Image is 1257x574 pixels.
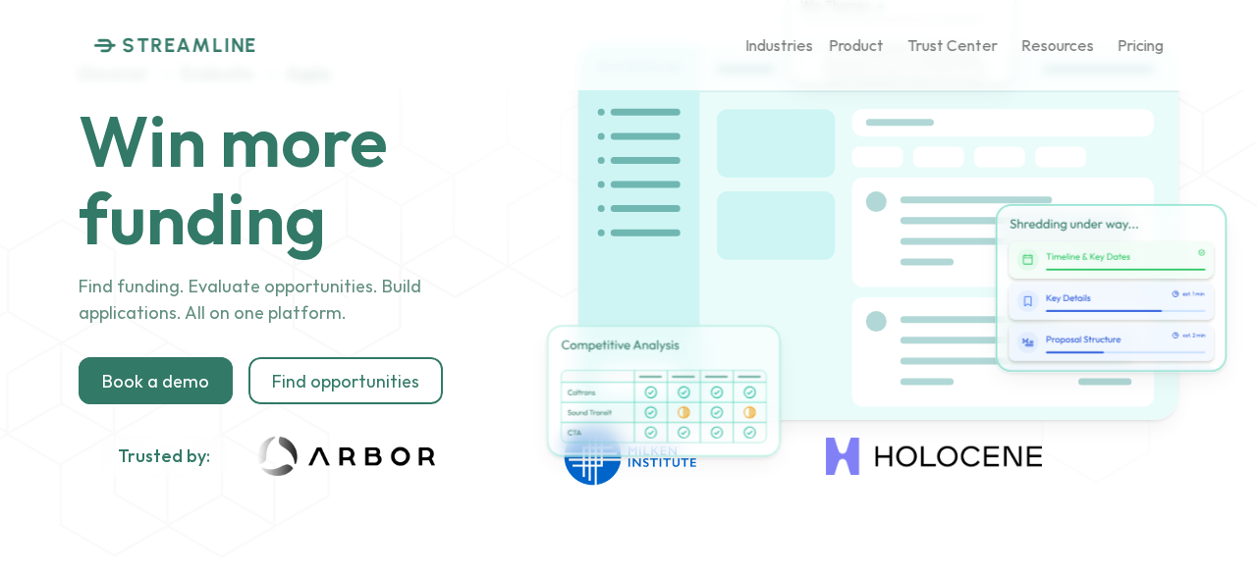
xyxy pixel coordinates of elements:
[1021,28,1094,63] a: Resources
[745,35,813,54] p: Industries
[79,273,521,326] p: Find funding. Evaluate opportunities. Build applications. All on one platform.
[102,370,209,391] p: Book a demo
[79,102,571,257] h1: Win more funding
[907,35,998,54] p: Trust Center
[907,28,998,63] a: Trust Center
[1021,35,1094,54] p: Resources
[1118,35,1164,54] p: Pricing
[79,357,233,404] a: Book a demo
[829,35,884,54] p: Product
[93,33,257,57] a: STREAMLINE
[118,445,210,467] h2: Trusted by:
[1118,28,1164,63] a: Pricing
[272,370,419,391] p: Find opportunities
[122,33,257,57] p: STREAMLINE
[248,357,443,404] a: Find opportunities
